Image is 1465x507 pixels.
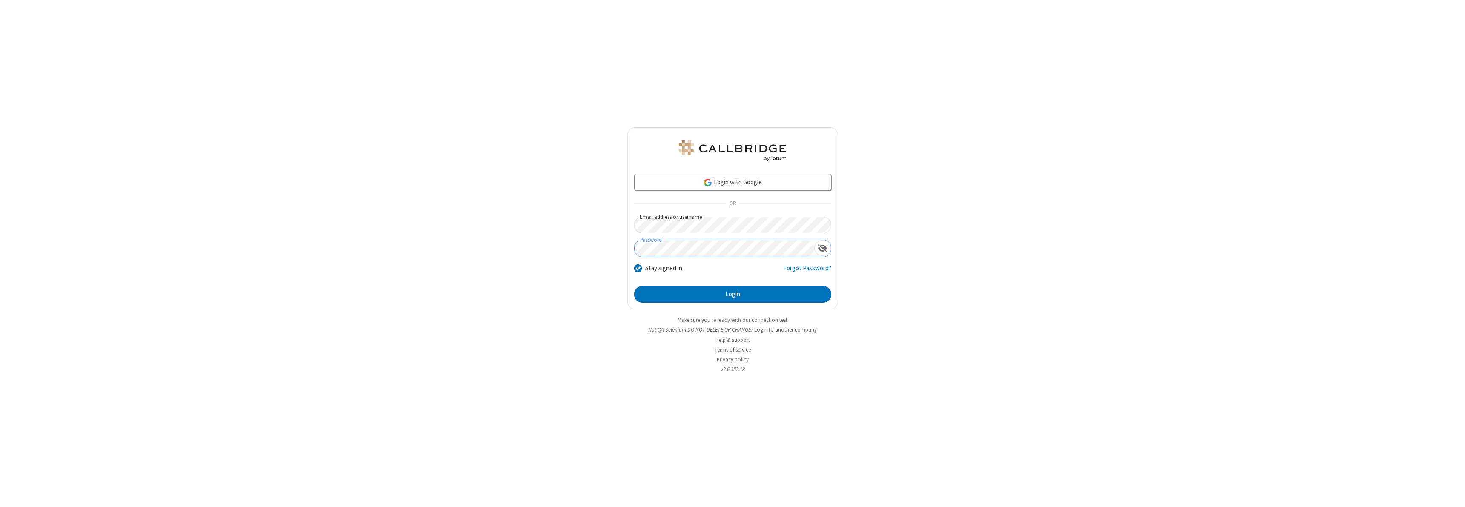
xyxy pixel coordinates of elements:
[634,217,831,233] input: Email address or username
[627,365,838,373] li: v2.6.352.13
[715,346,751,353] a: Terms of service
[783,264,831,280] a: Forgot Password?
[635,240,814,257] input: Password
[678,316,787,324] a: Make sure you're ready with our connection test
[677,140,788,161] img: QA Selenium DO NOT DELETE OR CHANGE
[634,286,831,303] button: Login
[726,198,739,210] span: OR
[1444,485,1459,501] iframe: Chat
[717,356,749,363] a: Privacy policy
[634,174,831,191] a: Login with Google
[715,336,750,344] a: Help & support
[814,240,831,256] div: Show password
[627,326,838,334] li: Not QA Selenium DO NOT DELETE OR CHANGE?
[754,326,817,334] button: Login to another company
[645,264,682,273] label: Stay signed in
[703,178,712,187] img: google-icon.png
